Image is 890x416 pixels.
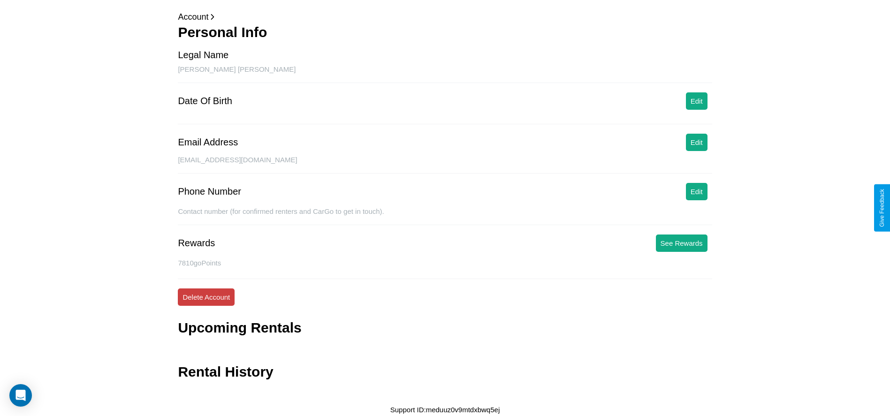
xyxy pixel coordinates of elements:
[178,288,235,306] button: Delete Account
[390,403,500,416] p: Support ID: meduuz0v9mtdxbwq5ej
[686,134,707,151] button: Edit
[178,96,232,106] div: Date Of Birth
[178,137,238,148] div: Email Address
[178,207,712,225] div: Contact number (for confirmed renters and CarGo to get in touch).
[178,257,712,269] p: 7810 goPoints
[9,384,32,407] div: Open Intercom Messenger
[178,9,712,24] p: Account
[178,65,712,83] div: [PERSON_NAME] [PERSON_NAME]
[686,92,707,110] button: Edit
[178,24,712,40] h3: Personal Info
[178,186,241,197] div: Phone Number
[178,238,215,249] div: Rewards
[686,183,707,200] button: Edit
[178,320,301,336] h3: Upcoming Rentals
[178,364,273,380] h3: Rental History
[178,156,712,174] div: [EMAIL_ADDRESS][DOMAIN_NAME]
[656,234,707,252] button: See Rewards
[178,50,228,61] div: Legal Name
[879,189,885,227] div: Give Feedback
